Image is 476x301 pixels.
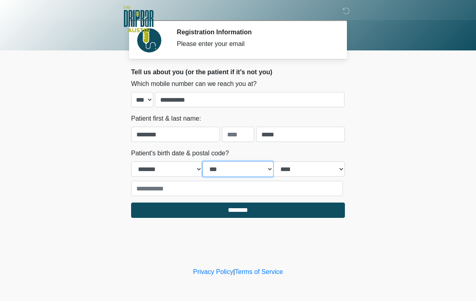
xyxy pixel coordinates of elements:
label: Patient first & last name: [131,114,201,123]
a: Terms of Service [235,268,283,275]
a: Privacy Policy [193,268,234,275]
label: Which mobile number can we reach you at? [131,79,257,89]
img: The DRIPBaR - Austin The Domain Logo [123,6,154,32]
label: Patient's birth date & postal code? [131,148,229,158]
div: Please enter your email [177,39,333,49]
img: Agent Avatar [137,28,161,52]
h2: Tell us about you (or the patient if it's not you) [131,68,345,76]
a: | [233,268,235,275]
